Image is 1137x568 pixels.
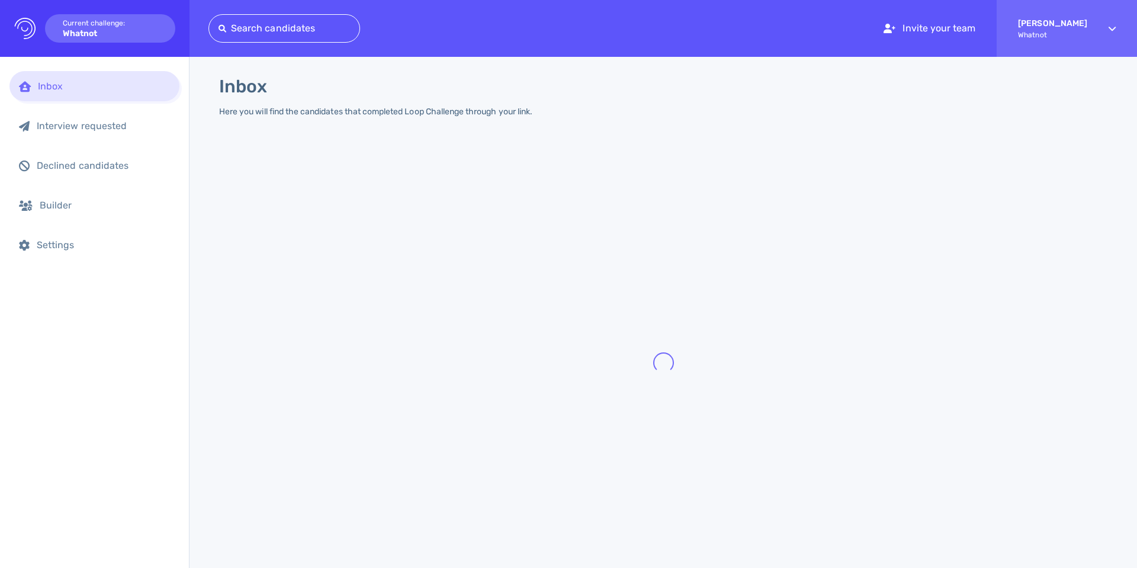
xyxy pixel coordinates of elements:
[38,81,170,92] div: Inbox
[1018,18,1087,28] strong: [PERSON_NAME]
[37,120,170,131] div: Interview requested
[219,76,267,97] h1: Inbox
[219,107,532,117] div: Here you will find the candidates that completed Loop Challenge through your link.
[40,200,170,211] div: Builder
[37,160,170,171] div: Declined candidates
[1018,31,1087,39] span: Whatnot
[37,239,170,251] div: Settings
